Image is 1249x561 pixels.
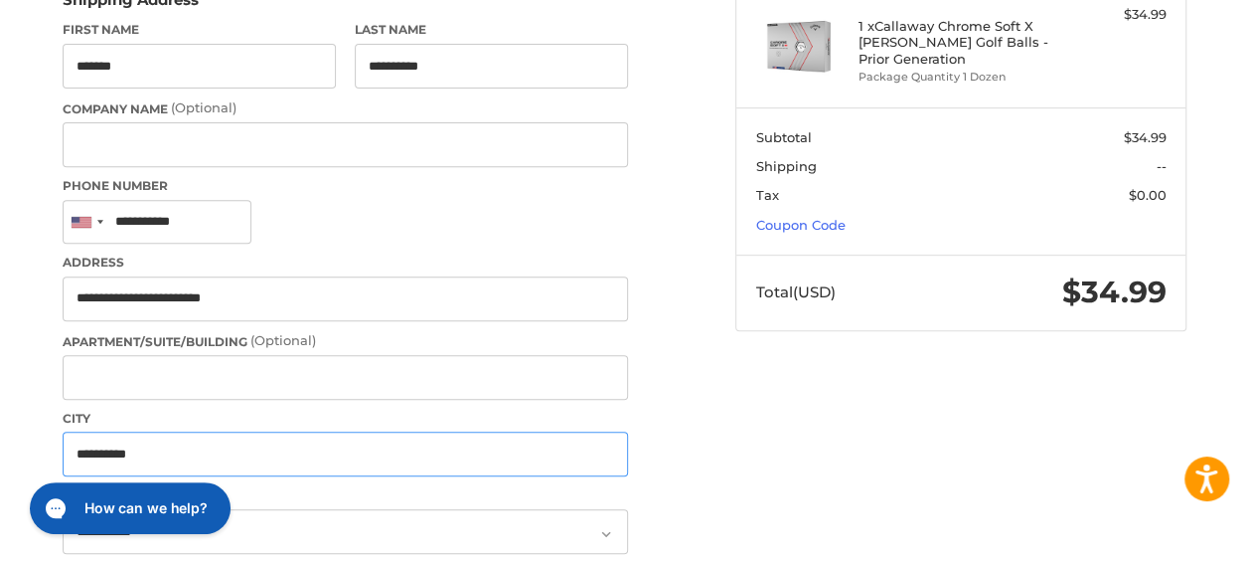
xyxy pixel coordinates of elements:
[63,410,628,428] label: City
[63,177,628,195] label: Phone Number
[355,21,628,39] label: Last Name
[63,21,336,39] label: First Name
[1124,129,1167,145] span: $34.99
[756,187,779,203] span: Tax
[1062,274,1167,310] span: $34.99
[20,475,236,541] iframe: Gorgias live chat messenger
[1129,187,1167,203] span: $0.00
[63,486,628,504] label: Country
[63,98,628,118] label: Company Name
[756,282,836,301] span: Total (USD)
[63,331,628,351] label: Apartment/Suite/Building
[756,217,846,233] a: Coupon Code
[64,201,109,244] div: United States: +1
[63,254,628,272] label: Address
[859,18,1059,67] h4: 1 x Callaway Chrome Soft X [PERSON_NAME] Golf Balls - Prior Generation
[171,99,236,115] small: (Optional)
[250,332,316,348] small: (Optional)
[1063,5,1166,25] div: $34.99
[1157,158,1167,174] span: --
[756,129,812,145] span: Subtotal
[859,69,1059,86] li: Package Quantity 1 Dozen
[756,158,817,174] span: Shipping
